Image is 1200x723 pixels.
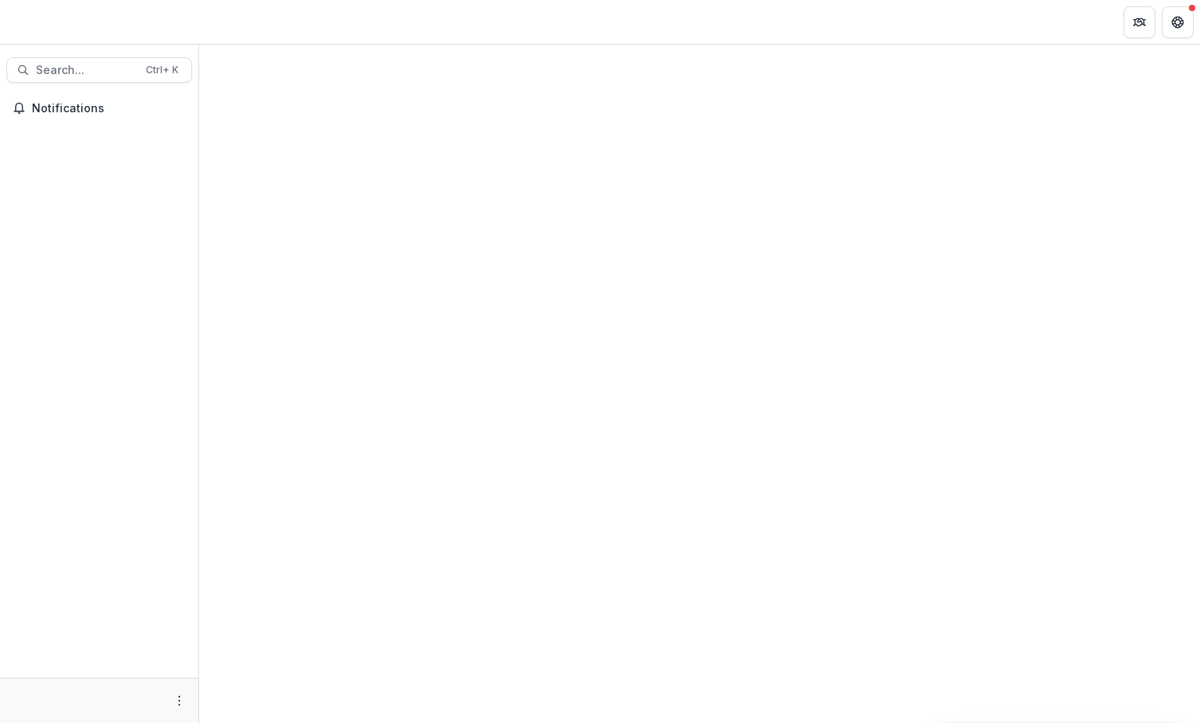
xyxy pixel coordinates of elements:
button: Partners [1124,6,1155,38]
button: Search... [6,57,192,83]
button: More [170,691,189,710]
nav: breadcrumb [206,10,273,33]
span: Notifications [32,102,186,115]
button: Notifications [6,96,192,121]
span: Search... [36,64,136,77]
button: Get Help [1162,6,1194,38]
div: Ctrl + K [143,61,182,79]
